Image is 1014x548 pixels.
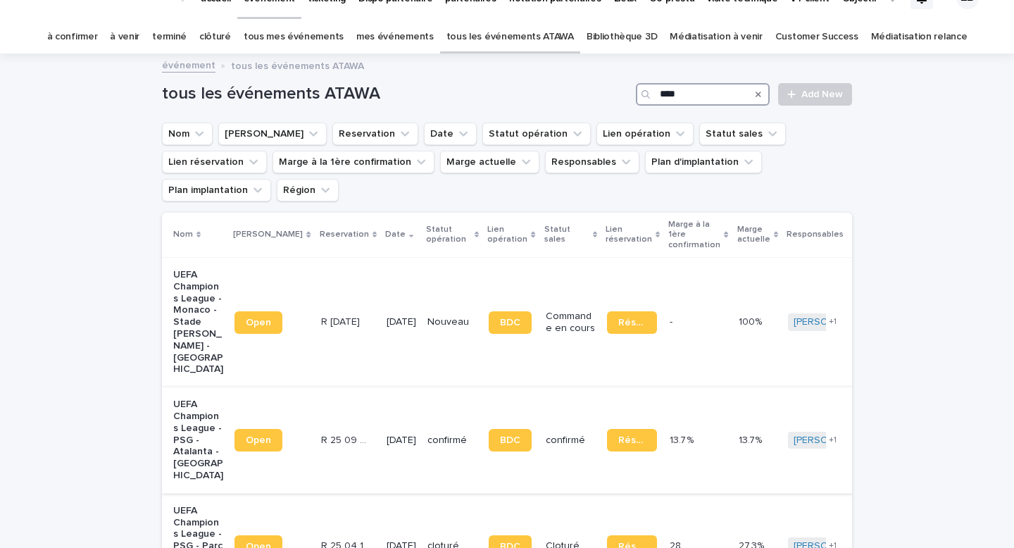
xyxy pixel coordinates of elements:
button: Marge actuelle [440,151,539,173]
a: Réservation [607,429,657,452]
p: [DATE] [387,435,416,447]
span: + 1 [829,436,837,444]
a: [PERSON_NAME] [794,316,870,328]
p: UEFA Champions League - Monaco - Stade [PERSON_NAME] - [GEOGRAPHIC_DATA] [173,269,223,375]
a: BDC [489,429,532,452]
p: Commande en cours [546,311,596,335]
span: + 1 [829,318,837,326]
span: BDC [500,435,520,445]
span: Réservation [618,435,646,445]
span: Open [246,435,271,445]
p: Marge à la 1ère confirmation [668,217,720,253]
a: Open [234,311,282,334]
p: Reservation [320,227,369,242]
p: Date [385,227,406,242]
p: Nouveau [427,316,477,328]
button: Responsables [545,151,639,173]
p: [PERSON_NAME] [233,227,303,242]
a: à confirmer [47,20,98,54]
p: 13.7 % [670,432,696,447]
p: R 25 09 1800 [321,313,363,328]
a: Réservation [607,311,657,334]
p: Statut sales [544,222,589,248]
p: tous les événements ATAWA [231,57,364,73]
button: Lien opération [596,123,694,145]
a: Add New [778,83,852,106]
button: Lien réservation [162,151,267,173]
a: terminé [152,20,187,54]
button: Lien Stacker [218,123,327,145]
p: 100% [739,313,765,328]
a: Bibliothèque 3D [587,20,657,54]
button: Plan implantation [162,179,271,201]
a: à venir [110,20,139,54]
a: BDC [489,311,532,334]
a: mes événements [356,20,434,54]
button: Région [277,179,339,201]
button: Statut opération [482,123,591,145]
p: [DATE] [387,316,416,328]
button: Plan d'implantation [645,151,762,173]
h1: tous les événements ATAWA [162,84,630,104]
p: 13.7% [739,432,765,447]
p: Marge actuelle [737,222,770,248]
button: Marge à la 1ère confirmation [273,151,434,173]
p: UEFA Champions League - PSG - Atalanta - [GEOGRAPHIC_DATA] [173,399,223,482]
span: Open [246,318,271,328]
button: Statut sales [699,123,786,145]
p: confirmé [427,435,477,447]
a: Médiatisation à venir [670,20,763,54]
a: Customer Success [775,20,858,54]
span: Add New [801,89,843,99]
a: clôturé [199,20,231,54]
p: Lien réservation [606,222,652,248]
p: Statut opération [426,222,471,248]
p: Plan d'implantation [852,222,910,248]
a: Open [234,429,282,452]
p: Responsables [787,227,844,242]
p: Nom [173,227,193,242]
span: BDC [500,318,520,328]
p: - [670,313,675,328]
a: Médiatisation relance [871,20,968,54]
button: Reservation [332,123,418,145]
span: Réservation [618,318,646,328]
p: Lien opération [487,222,527,248]
a: [PERSON_NAME] [794,435,870,447]
p: R 25 09 700 [321,432,374,447]
a: tous les événements ATAWA [446,20,574,54]
input: Search [636,83,770,106]
button: Nom [162,123,213,145]
a: événement [162,56,215,73]
button: Date [424,123,477,145]
p: confirmé [546,435,596,447]
a: tous mes événements [244,20,344,54]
